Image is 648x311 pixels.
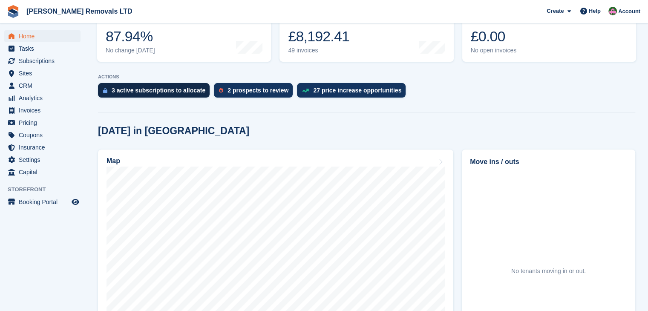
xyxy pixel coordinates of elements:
[4,196,81,208] a: menu
[19,129,70,141] span: Coupons
[98,125,249,137] h2: [DATE] in [GEOGRAPHIC_DATA]
[618,7,640,16] span: Account
[70,197,81,207] a: Preview store
[106,47,155,54] div: No change [DATE]
[19,104,70,116] span: Invoices
[19,80,70,92] span: CRM
[19,55,70,67] span: Subscriptions
[470,157,627,167] h2: Move ins / outs
[103,88,107,93] img: active_subscription_to_allocate_icon-d502201f5373d7db506a760aba3b589e785aa758c864c3986d89f69b8ff3...
[313,87,401,94] div: 27 price increase opportunities
[4,141,81,153] a: menu
[107,157,120,165] h2: Map
[4,129,81,141] a: menu
[97,8,271,62] a: Occupancy 87.94% No change [DATE]
[302,89,309,92] img: price_increase_opportunities-93ffe204e8149a01c8c9dc8f82e8f89637d9d84a8eef4429ea346261dce0b2c0.svg
[279,8,453,62] a: Month-to-date sales £8,192.41 49 invoices
[19,166,70,178] span: Capital
[228,87,288,94] div: 2 prospects to review
[4,67,81,79] a: menu
[547,7,564,15] span: Create
[288,47,351,54] div: 49 invoices
[462,8,636,62] a: Awaiting payment £0.00 No open invoices
[4,92,81,104] a: menu
[4,30,81,42] a: menu
[98,74,635,80] p: ACTIONS
[471,47,529,54] div: No open invoices
[471,28,529,45] div: £0.00
[219,88,223,93] img: prospect-51fa495bee0391a8d652442698ab0144808aea92771e9ea1ae160a38d050c398.svg
[19,92,70,104] span: Analytics
[23,4,136,18] a: [PERSON_NAME] Removals LTD
[19,141,70,153] span: Insurance
[4,43,81,55] a: menu
[297,83,410,102] a: 27 price increase opportunities
[4,55,81,67] a: menu
[112,87,205,94] div: 3 active subscriptions to allocate
[19,196,70,208] span: Booking Portal
[106,28,155,45] div: 87.94%
[4,154,81,166] a: menu
[4,80,81,92] a: menu
[7,5,20,18] img: stora-icon-8386f47178a22dfd0bd8f6a31ec36ba5ce8667c1dd55bd0f319d3a0aa187defe.svg
[214,83,297,102] a: 2 prospects to review
[8,185,85,194] span: Storefront
[4,117,81,129] a: menu
[19,30,70,42] span: Home
[19,43,70,55] span: Tasks
[19,154,70,166] span: Settings
[589,7,601,15] span: Help
[288,28,351,45] div: £8,192.41
[4,166,81,178] a: menu
[4,104,81,116] a: menu
[19,67,70,79] span: Sites
[98,83,214,102] a: 3 active subscriptions to allocate
[511,267,586,276] div: No tenants moving in or out.
[608,7,617,15] img: Paul Withers
[19,117,70,129] span: Pricing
